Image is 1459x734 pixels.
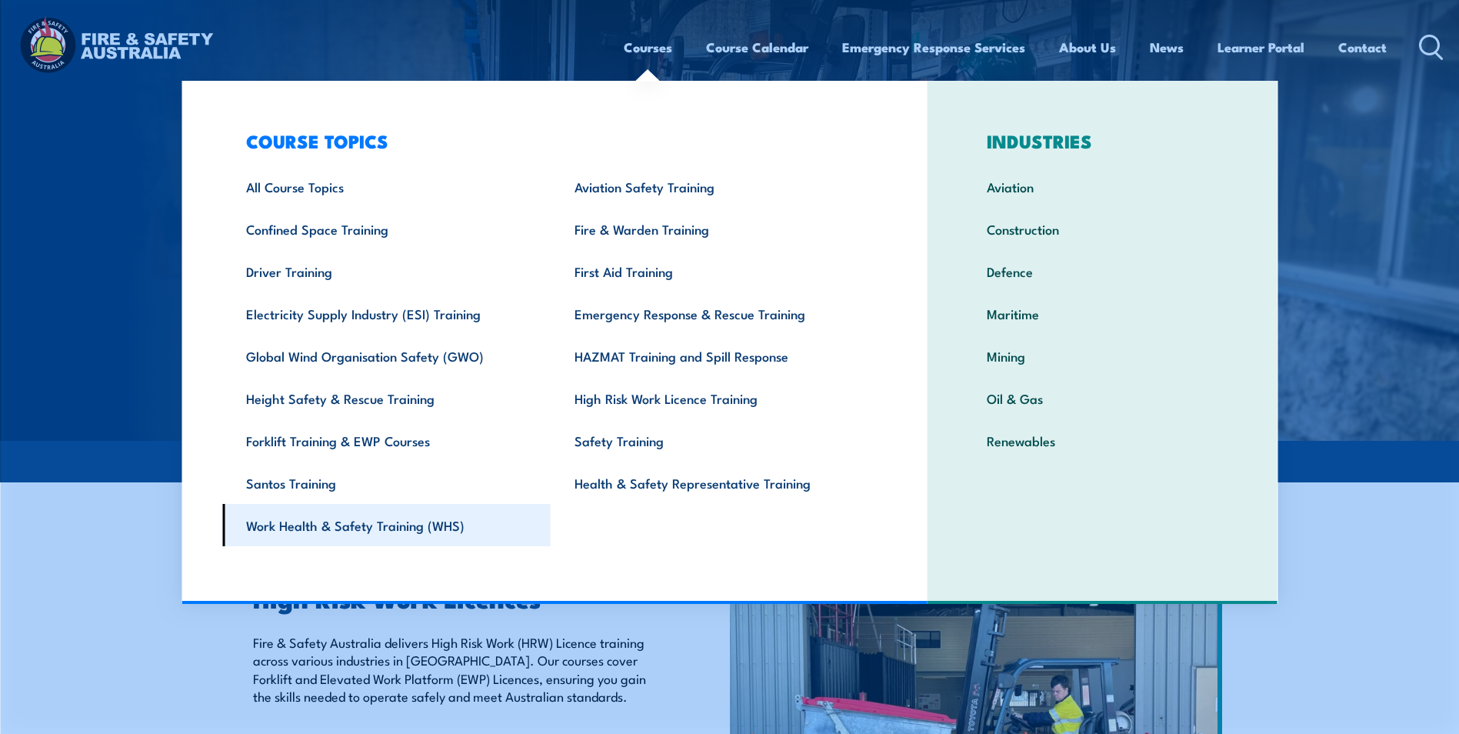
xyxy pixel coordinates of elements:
a: Aviation Safety Training [551,165,879,208]
a: Confined Space Training [222,208,551,250]
a: News [1150,27,1184,68]
a: Mining [963,335,1242,377]
a: Emergency Response Services [842,27,1025,68]
a: Oil & Gas [963,377,1242,419]
h2: High Risk Work Licences [253,587,659,609]
a: Driver Training [222,250,551,292]
a: Global Wind Organisation Safety (GWO) [222,335,551,377]
a: Work Health & Safety Training (WHS) [222,504,551,546]
a: All Course Topics [222,165,551,208]
a: Renewables [963,419,1242,462]
p: Fire & Safety Australia delivers High Risk Work (HRW) Licence training across various industries ... [253,633,659,706]
a: Emergency Response & Rescue Training [551,292,879,335]
a: Courses [624,27,672,68]
a: Construction [963,208,1242,250]
h3: COURSE TOPICS [222,130,879,152]
a: About Us [1059,27,1116,68]
a: First Aid Training [551,250,879,292]
a: Health & Safety Representative Training [551,462,879,504]
a: Learner Portal [1217,27,1304,68]
a: Safety Training [551,419,879,462]
a: Fire & Warden Training [551,208,879,250]
a: Santos Training [222,462,551,504]
h3: INDUSTRIES [963,130,1242,152]
a: High Risk Work Licence Training [551,377,879,419]
a: Maritime [963,292,1242,335]
a: HAZMAT Training and Spill Response [551,335,879,377]
a: Contact [1338,27,1387,68]
a: Aviation [963,165,1242,208]
a: Forklift Training & EWP Courses [222,419,551,462]
a: Defence [963,250,1242,292]
a: Electricity Supply Industry (ESI) Training [222,292,551,335]
a: Height Safety & Rescue Training [222,377,551,419]
a: Course Calendar [706,27,808,68]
